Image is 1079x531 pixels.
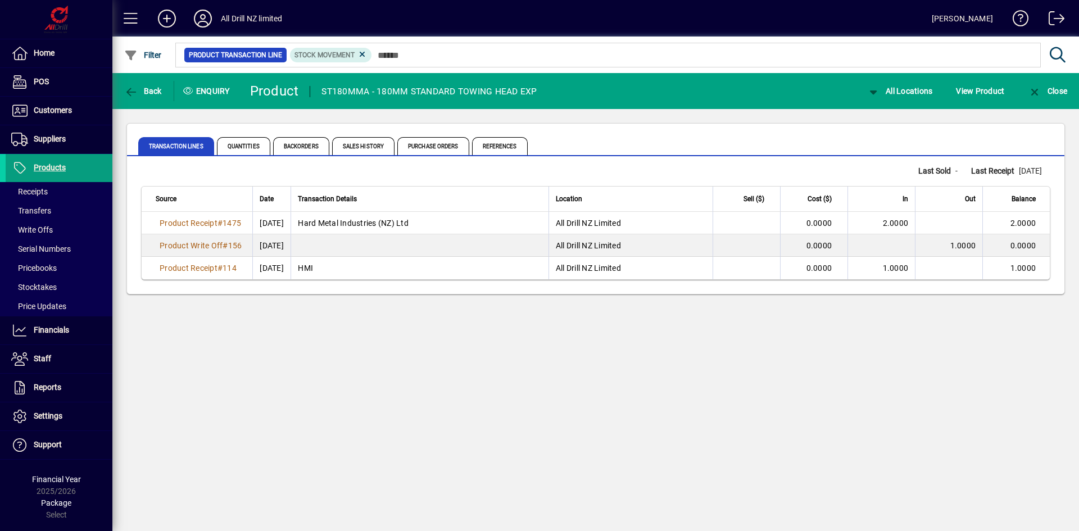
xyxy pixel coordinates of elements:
span: 2.0000 [883,219,909,228]
a: Settings [6,402,112,430]
app-page-header-button: Back [112,81,174,101]
span: Sales History [332,137,395,155]
a: Support [6,431,112,459]
span: All Locations [867,87,933,96]
a: Suppliers [6,125,112,153]
span: View Product [956,82,1004,100]
span: In [903,193,908,205]
span: Transaction Details [298,193,357,205]
span: Product Receipt [160,264,217,273]
td: HMI [291,257,548,279]
a: Knowledge Base [1004,2,1029,39]
span: Source [156,193,176,205]
span: Product Receipt [160,219,217,228]
span: Price Updates [11,302,66,311]
a: Staff [6,345,112,373]
div: Date [260,193,284,205]
span: Backorders [273,137,329,155]
span: Product Transaction Line [189,49,282,61]
a: Transfers [6,201,112,220]
span: Purchase Orders [397,137,469,155]
span: # [223,241,228,250]
div: Sell ($) [720,193,774,205]
a: Serial Numbers [6,239,112,258]
div: [PERSON_NAME] [932,10,993,28]
a: Product Receipt#114 [156,262,241,274]
a: Financials [6,316,112,344]
td: [DATE] [252,257,291,279]
span: # [217,219,223,228]
a: Pricebooks [6,258,112,278]
span: Settings [34,411,62,420]
span: Stock movement [294,51,355,59]
span: Sell ($) [743,193,764,205]
span: Quantities [217,137,270,155]
span: # [217,264,223,273]
div: ST180MMA - 180MM STANDARD TOWING HEAD EXP [321,83,537,101]
span: Cost ($) [808,193,832,205]
a: Product Receipt#1475 [156,217,245,229]
div: Cost ($) [787,193,842,205]
button: All Locations [864,81,936,101]
a: Reports [6,374,112,402]
div: All Drill NZ limited [221,10,283,28]
span: Reports [34,383,61,392]
span: 1475 [223,219,241,228]
span: Out [965,193,976,205]
td: 0.0000 [982,234,1050,257]
span: Location [556,193,582,205]
a: Price Updates [6,297,112,316]
span: Date [260,193,274,205]
span: 114 [223,264,237,273]
span: Financial Year [32,475,81,484]
span: Transaction Lines [138,137,214,155]
button: Filter [121,45,165,65]
span: 1.0000 [883,264,909,273]
app-page-header-button: Change Location [855,81,945,101]
div: Location [556,193,706,205]
app-page-header-button: Close enquiry [1016,81,1079,101]
span: [DATE] [1019,166,1042,175]
span: References [472,137,528,155]
span: Product Write Off [160,241,223,250]
a: POS [6,68,112,96]
span: Home [34,48,55,57]
span: Transfers [11,206,51,215]
span: Last Sold [918,165,955,177]
span: 156 [228,241,242,250]
a: Product Write Off#156 [156,239,246,252]
button: View Product [953,81,1007,101]
button: Close [1025,81,1070,101]
button: Profile [185,8,221,29]
td: Hard Metal Industries (NZ) Ltd [291,212,548,234]
td: [DATE] [252,234,291,257]
span: - [955,166,958,175]
span: Pricebooks [11,264,57,273]
div: Source [156,193,246,205]
span: 1.0000 [950,241,976,250]
span: POS [34,77,49,86]
td: 0.0000 [780,212,847,234]
span: Products [34,163,66,172]
button: Add [149,8,185,29]
a: Customers [6,97,112,125]
span: All Drill NZ Limited [556,264,621,273]
td: 2.0000 [982,212,1050,234]
td: 1.0000 [982,257,1050,279]
span: Filter [124,51,162,60]
td: 0.0000 [780,257,847,279]
span: Suppliers [34,134,66,143]
a: Home [6,39,112,67]
button: Back [121,81,165,101]
span: All Drill NZ Limited [556,241,621,250]
a: Receipts [6,182,112,201]
span: Serial Numbers [11,244,71,253]
div: Product [250,82,299,100]
span: Staff [34,354,51,363]
td: 0.0000 [780,234,847,257]
span: Write Offs [11,225,53,234]
span: Stocktakes [11,283,57,292]
a: Write Offs [6,220,112,239]
div: Enquiry [174,82,242,100]
span: Customers [34,106,72,115]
